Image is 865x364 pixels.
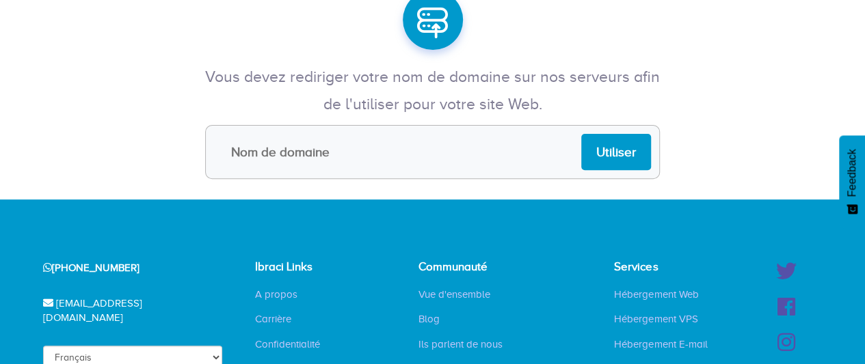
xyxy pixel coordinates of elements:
a: Blog [408,312,450,326]
a: Hébergement VPS [604,312,708,326]
input: Nom de domaine [205,125,660,179]
p: Vous devez rediriger votre nom de domaine sur nos serveurs afin de l'utiliser pour votre site Web. [200,64,665,118]
a: A propos [245,288,308,301]
span: Feedback [846,149,858,197]
a: Hébergement Web [604,288,708,301]
h4: Ibraci Links [255,261,344,274]
div: [PHONE_NUMBER] [26,251,223,285]
input: Utiliser [581,134,651,170]
a: Ils parlent de nous [408,337,513,351]
button: Feedback - Afficher l’enquête [839,135,865,228]
h4: Communauté [418,261,513,274]
a: Confidentialité [245,337,330,351]
div: [EMAIL_ADDRESS][DOMAIN_NAME] [26,286,223,336]
a: Hébergement E-mail [604,337,717,351]
a: Vue d'ensemble [408,288,501,301]
a: Carrière [245,312,302,326]
h4: Services [614,261,717,274]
